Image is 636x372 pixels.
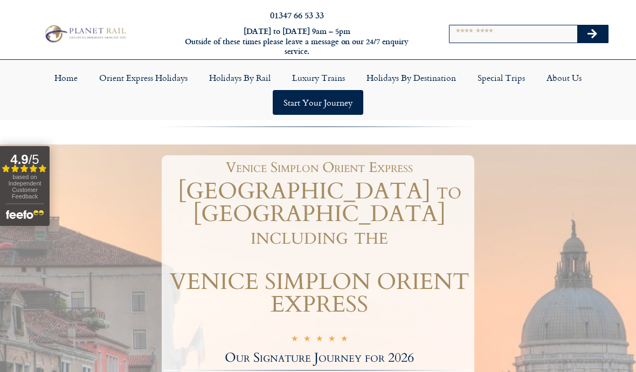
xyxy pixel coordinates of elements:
[467,65,536,90] a: Special Trips
[328,335,335,345] i: ☆
[303,335,310,345] i: ☆
[356,65,467,90] a: Holidays by Destination
[170,161,469,175] h1: Venice Simplon Orient Express
[164,180,474,316] h1: [GEOGRAPHIC_DATA] to [GEOGRAPHIC_DATA] including the VENICE SIMPLON ORIENT EXPRESS
[536,65,592,90] a: About Us
[291,335,298,345] i: ☆
[273,90,363,115] a: Start your Journey
[316,335,323,345] i: ☆
[281,65,356,90] a: Luxury Trains
[341,335,348,345] i: ☆
[42,23,128,44] img: Planet Rail Train Holidays Logo
[577,25,609,43] button: Search
[291,334,348,345] div: 5/5
[88,65,198,90] a: Orient Express Holidays
[270,9,324,21] a: 01347 66 53 33
[164,352,474,364] h2: Our Signature Journey for 2026
[5,65,631,115] nav: Menu
[172,26,421,57] h6: [DATE] to [DATE] 9am – 5pm Outside of these times please leave a message on our 24/7 enquiry serv...
[44,65,88,90] a: Home
[198,65,281,90] a: Holidays by Rail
